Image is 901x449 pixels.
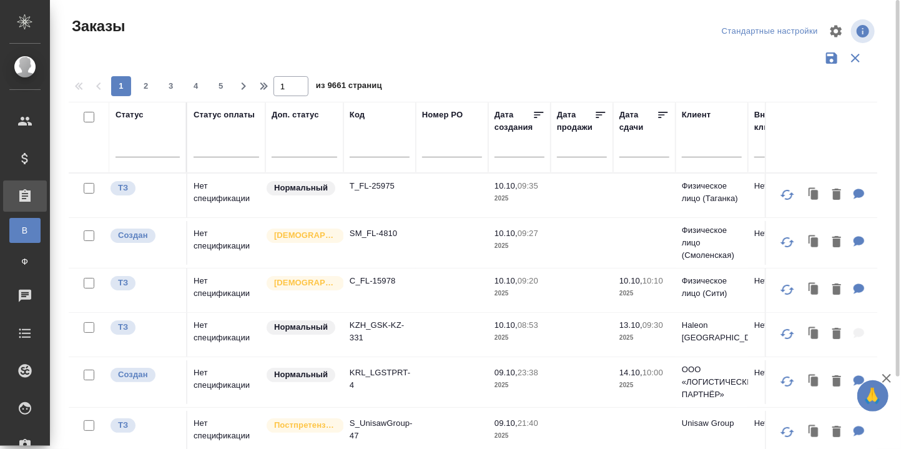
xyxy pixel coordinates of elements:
a: Ф [9,249,41,274]
span: 🙏 [862,383,884,409]
button: Обновить [772,227,802,257]
p: 21:40 [518,418,538,428]
p: Нет [754,227,804,240]
p: Haleon [GEOGRAPHIC_DATA] [682,319,742,344]
button: Клонировать [802,182,826,208]
p: 09.10, [495,418,518,428]
div: Выставляет КМ при отправке заказа на расчет верстке (для тикета) или для уточнения сроков на прои... [109,180,180,197]
p: Физическое лицо (Сити) [682,275,742,300]
p: Постпретензионный [274,419,337,432]
span: Настроить таблицу [821,16,851,46]
td: Нет спецификации [187,174,265,217]
div: Клиент [682,109,711,121]
button: Удалить [826,369,847,395]
p: 10.10, [495,181,518,190]
div: Выставляет КМ при отправке заказа на расчет верстке (для тикета) или для уточнения сроков на прои... [109,319,180,336]
div: Статус оплаты [194,109,255,121]
p: SM_FL-4810 [350,227,410,240]
td: Нет спецификации [187,360,265,404]
p: [DEMOGRAPHIC_DATA] [274,229,337,242]
div: Номер PO [422,109,463,121]
p: 2025 [495,287,544,300]
p: Unisaw Group [682,417,742,430]
p: ООО «ЛОГИСТИЧЕСКИЙ ПАРТНЁР» [682,363,742,401]
p: C_FL-15978 [350,275,410,287]
p: ТЗ [118,182,128,194]
button: Сохранить фильтры [820,46,844,70]
span: из 9661 страниц [316,78,382,96]
button: Обновить [772,367,802,397]
button: Клонировать [802,420,826,445]
p: Нет [754,180,804,192]
button: Клонировать [802,369,826,395]
span: Заказы [69,16,125,36]
p: 13.10, [619,320,643,330]
td: Нет спецификации [187,269,265,312]
p: 2025 [619,287,669,300]
div: Статус по умолчанию для стандартных заказов [265,180,337,197]
button: Удалить [826,230,847,255]
p: Физическое лицо (Таганка) [682,180,742,205]
span: 4 [186,80,206,92]
div: split button [719,22,821,41]
p: 09:27 [518,229,538,238]
button: Удалить [826,420,847,445]
button: 🙏 [857,380,889,412]
div: Статус по умолчанию для стандартных заказов [265,367,337,383]
p: 2025 [495,240,544,252]
button: Клонировать [802,322,826,347]
div: Доп. статус [272,109,319,121]
p: Создан [118,229,148,242]
span: В [16,224,34,237]
p: Нормальный [274,368,328,381]
p: ТЗ [118,277,128,289]
p: 14.10, [619,368,643,377]
span: 5 [211,80,231,92]
p: 10:00 [643,368,663,377]
div: Выставляет КМ при отправке заказа на расчет верстке (для тикета) или для уточнения сроков на прои... [109,417,180,434]
div: Выставляется автоматически при создании заказа [109,367,180,383]
p: Нет [754,275,804,287]
button: Сбросить фильтры [844,46,867,70]
div: Внутренний клиент [754,109,804,134]
button: Клонировать [802,277,826,303]
button: 3 [161,76,181,96]
p: Физическое лицо (Смоленская) [682,224,742,262]
p: 2025 [619,332,669,344]
p: S_UnisawGroup-47 [350,417,410,442]
td: Нет спецификации [187,313,265,357]
div: Статус [116,109,144,121]
a: В [9,218,41,243]
p: T_FL-25975 [350,180,410,192]
div: Выставляется автоматически для первых 3 заказов после рекламации. Особое внимание [265,417,337,434]
p: 09.10, [495,368,518,377]
span: 3 [161,80,181,92]
p: 2025 [495,430,544,442]
p: 09:20 [518,276,538,285]
p: 09:35 [518,181,538,190]
p: [DEMOGRAPHIC_DATA] [274,277,337,289]
td: Нет спецификации [187,221,265,265]
p: 10.10, [495,320,518,330]
p: 10.10, [619,276,643,285]
p: Нет [754,367,804,379]
div: Выставляется автоматически для первых 3 заказов нового контактного лица. Особое внимание [265,275,337,292]
button: 4 [186,76,206,96]
span: 2 [136,80,156,92]
p: 10.10, [495,276,518,285]
p: 2025 [495,379,544,392]
div: Дата создания [495,109,533,134]
button: Обновить [772,275,802,305]
p: Нормальный [274,321,328,333]
p: Создан [118,368,148,381]
div: Дата сдачи [619,109,657,134]
button: Обновить [772,319,802,349]
p: KZH_GSK-KZ-331 [350,319,410,344]
p: ТЗ [118,321,128,333]
div: Код [350,109,365,121]
button: Удалить [826,322,847,347]
button: 2 [136,76,156,96]
button: Удалить [826,277,847,303]
div: Статус по умолчанию для стандартных заказов [265,319,337,336]
p: 2025 [619,379,669,392]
